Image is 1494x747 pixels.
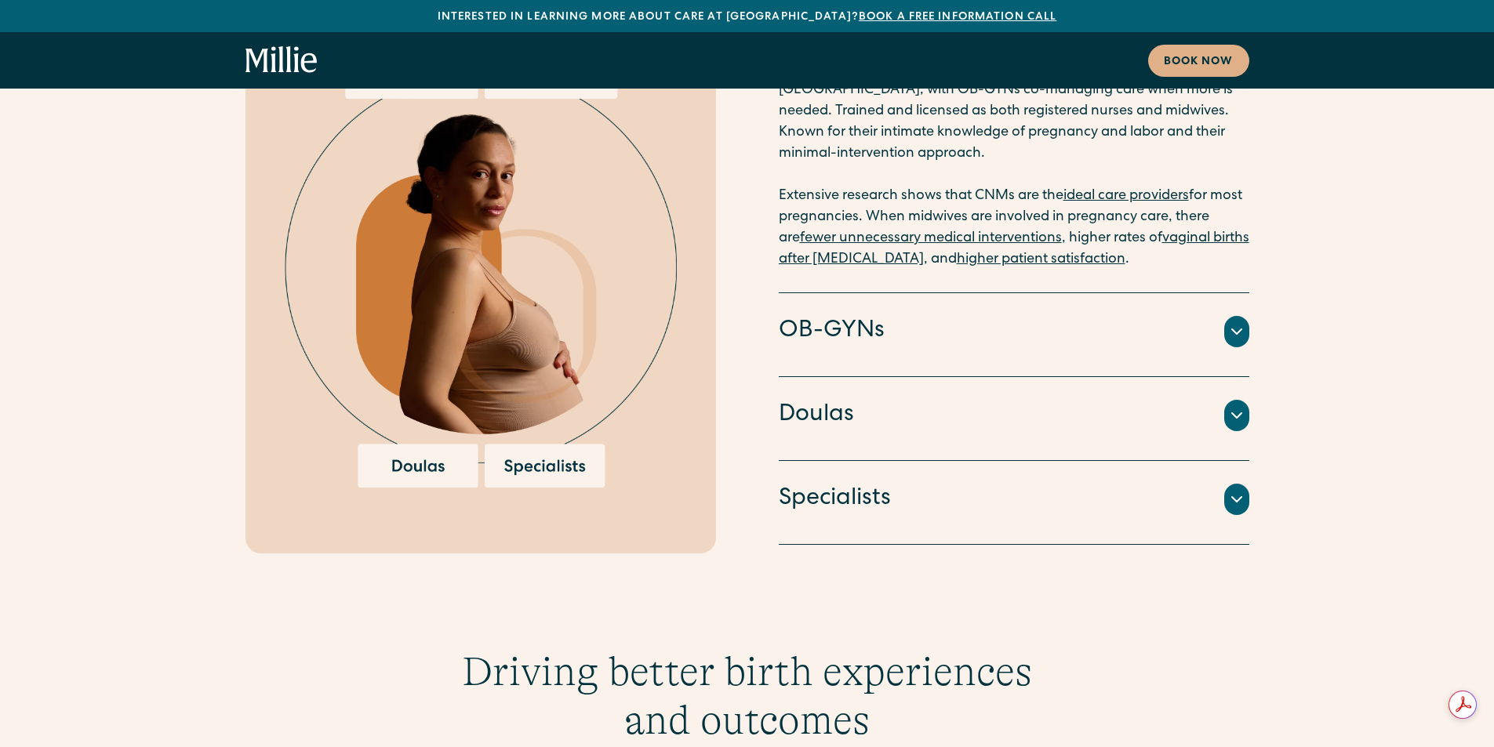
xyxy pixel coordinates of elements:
[779,59,1249,270] p: The primary clinicians for gynecology and maternity at [GEOGRAPHIC_DATA], with OB-GYNs co-managin...
[285,55,677,488] img: Pregnant woman surrounded by options for maternity care providers, including midwives, OB-GYNs, d...
[1164,54,1234,71] div: Book now
[957,252,1125,267] a: higher patient satisfaction
[1063,189,1189,203] a: ideal care providers
[779,315,885,348] h4: OB-GYNs
[800,231,1062,245] a: fewer unnecessary medical interventions
[446,647,1049,745] h3: Driving better birth experiences and outcomes
[1148,45,1249,77] a: Book now
[779,483,891,516] h4: Specialists
[779,399,854,432] h4: Doulas
[859,12,1056,23] a: Book a free information call
[245,46,318,74] a: home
